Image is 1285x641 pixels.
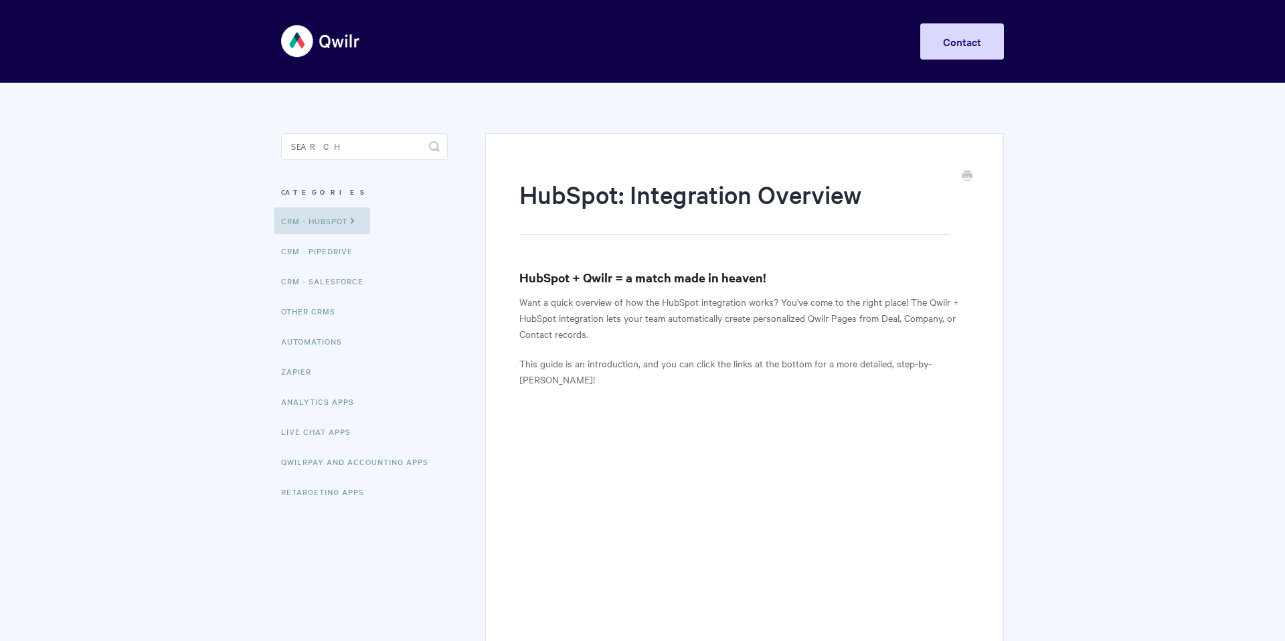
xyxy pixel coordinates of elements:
[281,298,345,325] a: Other CRMs
[281,328,352,355] a: Automations
[281,358,321,385] a: Zapier
[281,388,364,415] a: Analytics Apps
[281,418,361,445] a: Live Chat Apps
[281,268,373,294] a: CRM - Salesforce
[920,23,1004,60] a: Contact
[519,294,970,342] p: Want a quick overview of how the HubSpot integration works? You've come to the right place! The Q...
[519,268,970,287] h3: HubSpot + Qwilr = a match made in heaven!
[281,448,438,475] a: QwilrPay and Accounting Apps
[962,169,972,184] a: Print this Article
[281,478,374,505] a: Retargeting Apps
[281,238,363,264] a: CRM - Pipedrive
[519,355,970,387] p: This guide is an introduction, and you can click the links at the bottom for a more detailed, ste...
[519,177,950,235] h1: HubSpot: Integration Overview
[281,16,361,66] img: Qwilr Help Center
